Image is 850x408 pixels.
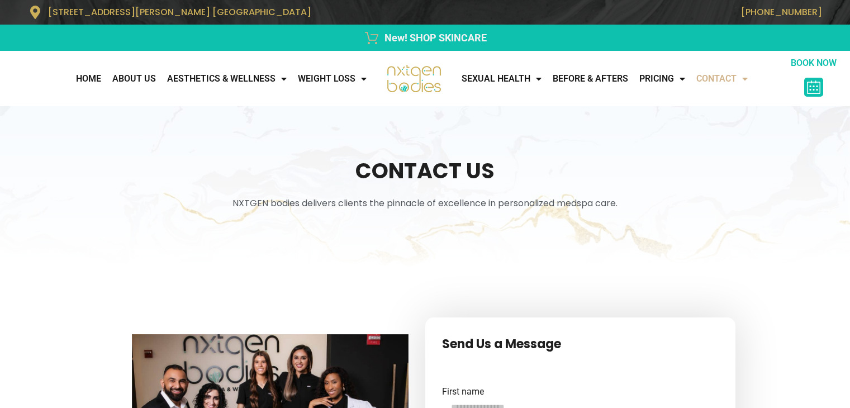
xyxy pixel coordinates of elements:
[162,68,292,90] a: AESTHETICS & WELLNESS
[456,68,547,90] a: Sexual Health
[456,68,789,90] nav: Menu
[23,156,828,186] h1: contact us
[547,68,634,90] a: Before & Afters
[48,6,311,18] span: [STREET_ADDRESS][PERSON_NAME] [GEOGRAPHIC_DATA]
[442,387,484,396] label: First name
[23,197,828,210] p: NXTGEN bodies delivers clients the pinnacle of excellence in personalized medspa care.
[691,68,753,90] a: CONTACT
[70,68,107,90] a: Home
[442,334,719,354] h2: Send Us a Message
[107,68,162,90] a: About Us
[431,7,822,17] p: [PHONE_NUMBER]
[634,68,691,90] a: Pricing
[6,68,372,90] nav: Menu
[29,30,822,45] a: New! SHOP SKINCARE
[292,68,372,90] a: WEIGHT LOSS
[789,56,839,70] p: BOOK NOW
[382,30,487,45] span: New! SHOP SKINCARE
